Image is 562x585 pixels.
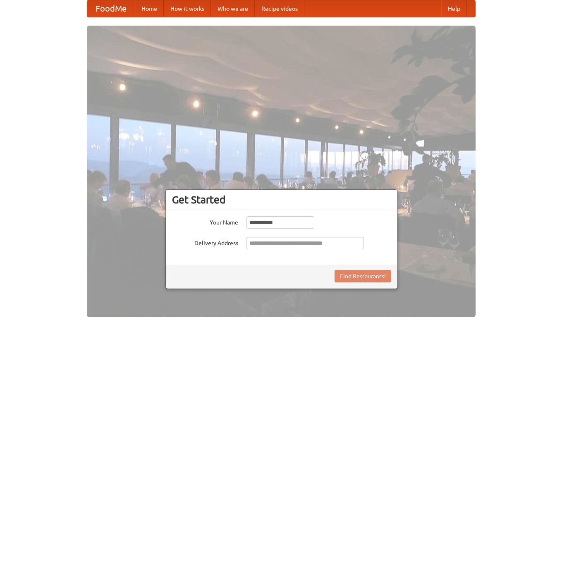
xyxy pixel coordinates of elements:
[172,237,238,247] label: Delivery Address
[211,0,255,17] a: Who we are
[135,0,164,17] a: Home
[441,0,467,17] a: Help
[172,216,238,227] label: Your Name
[172,193,391,206] h3: Get Started
[335,270,391,282] button: Find Restaurants!
[164,0,211,17] a: How it works
[255,0,304,17] a: Recipe videos
[87,0,135,17] a: FoodMe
